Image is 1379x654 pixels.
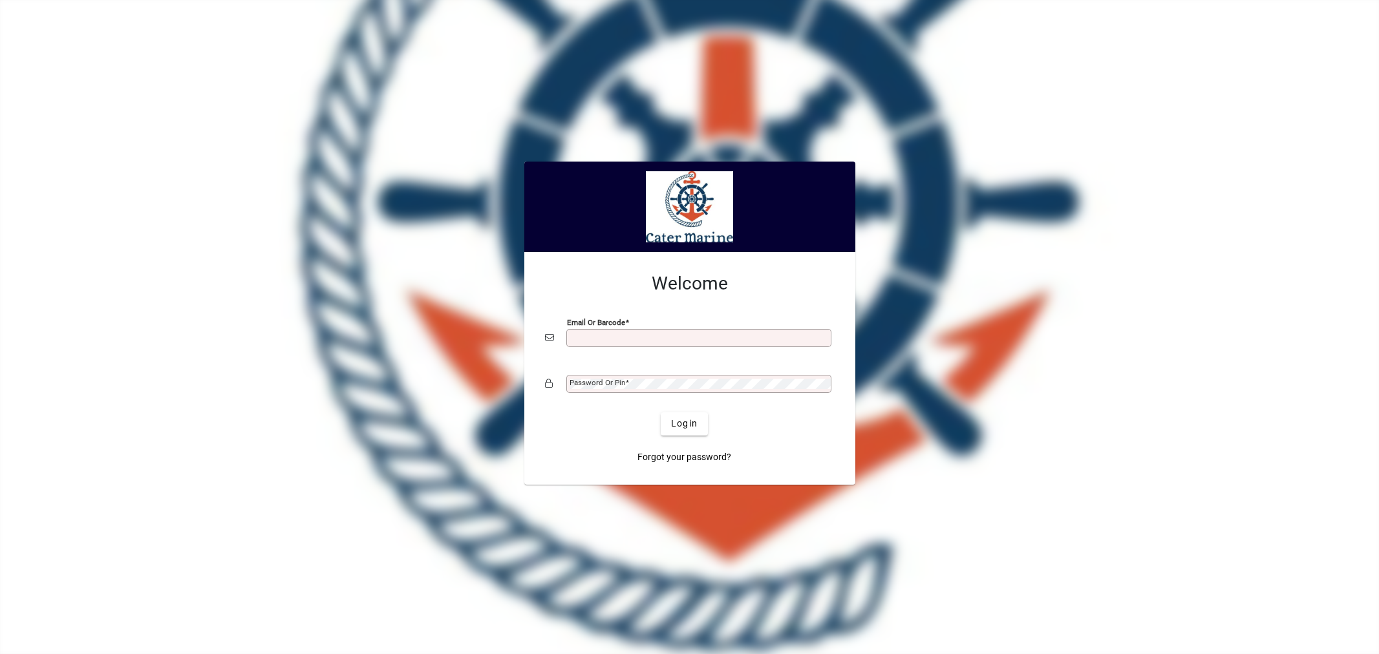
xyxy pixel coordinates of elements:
[545,273,835,295] h2: Welcome
[570,378,625,387] mat-label: Password or Pin
[637,450,731,464] span: Forgot your password?
[661,412,708,436] button: Login
[567,317,625,326] mat-label: Email or Barcode
[671,417,698,430] span: Login
[632,446,736,469] a: Forgot your password?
